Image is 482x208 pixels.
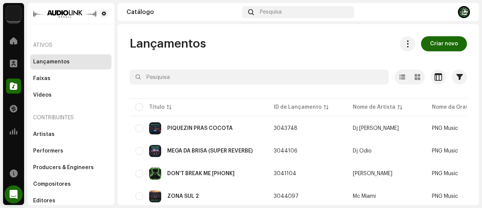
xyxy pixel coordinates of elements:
[353,126,420,131] span: Dj Djotah
[432,194,458,199] span: PNG Music
[130,36,206,51] span: Lançamentos
[353,171,420,176] span: Mc Maroladão
[421,36,467,51] button: Criar novo
[167,171,235,176] div: DON'T BREAK ME [PHONK]
[353,103,395,111] div: Nome de Artista
[33,131,55,137] div: Artistas
[149,103,165,111] div: Título
[33,148,63,154] div: Performers
[33,9,96,18] img: 66658775-0fc6-4e6d-a4eb-175c1c38218d
[274,126,297,131] span: 3043748
[130,69,389,85] input: Pesquisa
[30,160,111,175] re-m-nav-item: Producers & Engineers
[30,109,111,127] re-a-nav-header: Contribuintes
[5,185,23,203] div: Open Intercom Messenger
[33,165,94,171] div: Producers & Engineers
[6,6,21,21] img: 730b9dfe-18b5-4111-b483-f30b0c182d82
[353,148,420,154] span: Dj Odio
[167,194,199,199] div: ZONA SUL 2
[149,145,161,157] img: b7c6e316-62f3-477a-af84-e9de568c684e
[30,54,111,69] re-m-nav-item: Lançamentos
[353,126,399,131] div: Dj [PERSON_NAME]
[353,148,372,154] div: Dj Odio
[260,9,282,15] span: Pesquisa
[353,194,420,199] span: Mc Miami
[30,143,111,159] re-m-nav-item: Performers
[30,36,111,54] re-a-nav-header: Ativos
[149,190,161,202] img: bd6a75bd-09d3-4ac1-abd6-aaca8f6ff1d4
[432,126,458,131] span: PNG Music
[430,36,458,51] span: Criar novo
[33,181,71,187] div: Compositores
[30,177,111,192] re-m-nav-item: Compositores
[432,171,458,176] span: PNG Music
[167,126,233,131] div: PIQUEZIN PRAS COCOTA
[274,194,299,199] span: 3044097
[274,148,297,154] span: 3044106
[149,122,161,134] img: a343202d-c578-471c-bc35-dddef425e098
[33,92,52,98] div: Vídeos
[274,103,322,111] div: ID de Lançamento
[353,194,376,199] div: Mc Miami
[127,9,239,15] div: Catálogo
[149,168,161,180] img: 73c7d3fa-85d9-46c4-9774-14e605fdecf0
[353,171,392,176] div: [PERSON_NAME]
[33,198,55,204] div: Editores
[458,6,470,18] img: 73287588-981b-47f3-a601-cc5395e99fcf
[33,75,50,82] div: Faixas
[167,148,253,154] div: MEGA DA BRISA (SUPER REVERBE)
[33,59,70,65] div: Lançamentos
[30,88,111,103] re-m-nav-item: Vídeos
[274,171,296,176] span: 3041104
[30,71,111,86] re-m-nav-item: Faixas
[30,127,111,142] re-m-nav-item: Artistas
[432,148,458,154] span: PNG Music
